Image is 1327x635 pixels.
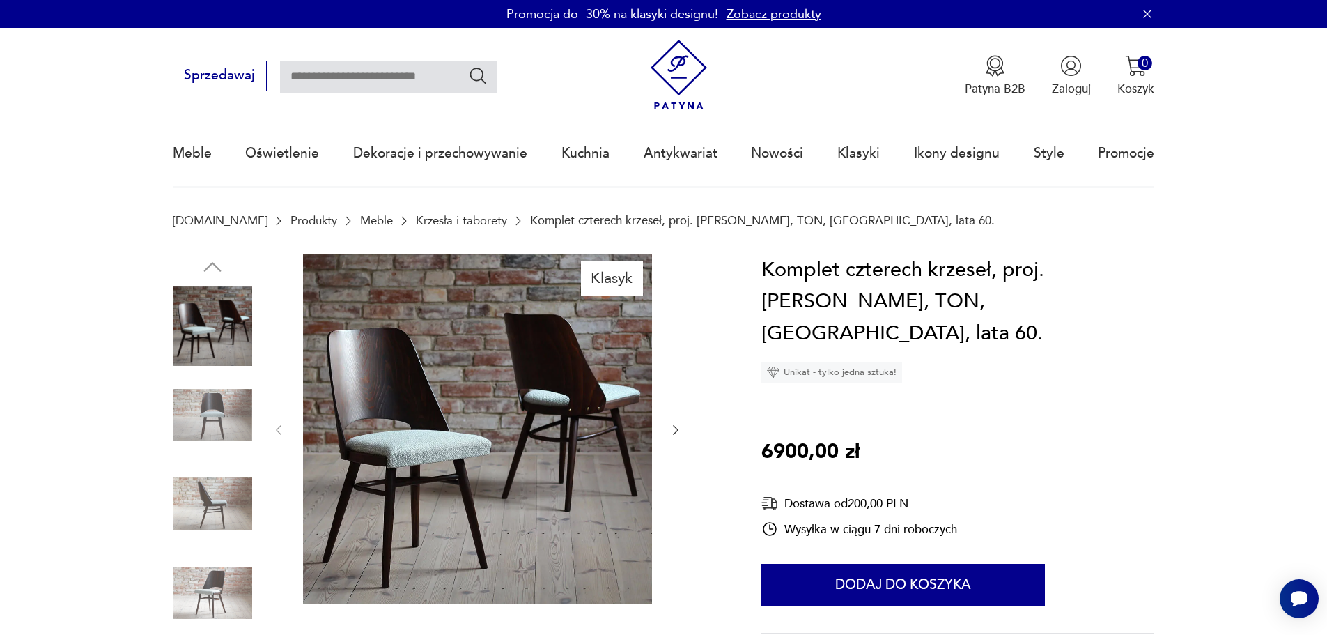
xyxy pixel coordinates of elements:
button: Zaloguj [1052,55,1091,97]
button: Dodaj do koszyka [761,564,1045,606]
div: Wysyłka w ciągu 7 dni roboczych [761,521,957,537]
img: Ikona diamentu [767,366,779,378]
p: 6900,00 zł [761,436,860,468]
a: Produkty [290,214,337,227]
img: Zdjęcie produktu Komplet czterech krzeseł, proj. R. Hofman, TON, Czechosłowacja, lata 60. [173,553,252,632]
img: Ikona medalu [984,55,1006,77]
img: Zdjęcie produktu Komplet czterech krzeseł, proj. R. Hofman, TON, Czechosłowacja, lata 60. [173,286,252,366]
img: Ikona dostawy [761,495,778,512]
button: Szukaj [468,66,488,86]
p: Zaloguj [1052,81,1091,97]
a: Kuchnia [561,121,610,185]
img: Zdjęcie produktu Komplet czterech krzeseł, proj. R. Hofman, TON, Czechosłowacja, lata 60. [173,375,252,454]
a: Antykwariat [644,121,717,185]
a: Dekoracje i przechowywanie [353,121,527,185]
a: Meble [360,214,393,227]
a: Krzesła i taborety [416,214,507,227]
a: Oświetlenie [245,121,319,185]
p: Koszyk [1117,81,1154,97]
img: Patyna - sklep z meblami i dekoracjami vintage [644,40,714,110]
img: Zdjęcie produktu Komplet czterech krzeseł, proj. R. Hofman, TON, Czechosłowacja, lata 60. [303,254,652,604]
div: Unikat - tylko jedna sztuka! [761,362,902,383]
p: Komplet czterech krzeseł, proj. [PERSON_NAME], TON, [GEOGRAPHIC_DATA], lata 60. [530,214,995,227]
a: Ikona medaluPatyna B2B [965,55,1025,97]
a: Klasyki [837,121,880,185]
img: Zdjęcie produktu Komplet czterech krzeseł, proj. R. Hofman, TON, Czechosłowacja, lata 60. [173,464,252,544]
a: Ikony designu [914,121,1000,185]
a: Promocje [1098,121,1154,185]
button: Sprzedawaj [173,61,267,91]
a: Meble [173,121,212,185]
a: Style [1034,121,1064,185]
a: Zobacz produkty [727,6,821,23]
a: Nowości [751,121,803,185]
div: 0 [1138,56,1152,70]
p: Patyna B2B [965,81,1025,97]
img: Ikonka użytkownika [1060,55,1082,77]
h1: Komplet czterech krzeseł, proj. [PERSON_NAME], TON, [GEOGRAPHIC_DATA], lata 60. [761,254,1154,350]
div: Dostawa od 200,00 PLN [761,495,957,512]
button: 0Koszyk [1117,55,1154,97]
div: Klasyk [581,261,643,296]
img: Ikona koszyka [1125,55,1147,77]
iframe: Smartsupp widget button [1280,579,1319,618]
a: Sprzedawaj [173,71,267,82]
button: Patyna B2B [965,55,1025,97]
a: [DOMAIN_NAME] [173,214,267,227]
p: Promocja do -30% na klasyki designu! [506,6,718,23]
